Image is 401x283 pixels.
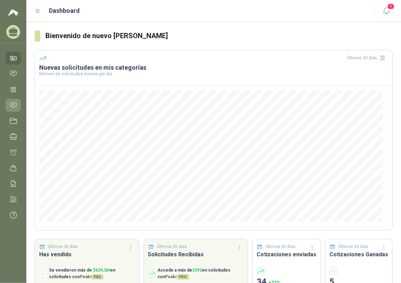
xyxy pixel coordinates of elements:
div: - [330,267,338,275]
div: Últimos 30 días [347,52,388,63]
h3: Cotizaciones enviadas [257,250,316,259]
p: Accede a más de en solicitudes con [158,267,244,280]
span: PRO [92,274,103,280]
button: 1 [380,5,393,17]
span: Peakr [80,274,103,279]
p: Últimos 30 días [157,243,187,250]
h1: Dashboard [49,6,80,16]
p: Se vendieron más de en solicitudes con [49,267,135,280]
p: Número de solicitudes nuevas por día [39,72,388,76]
h3: Cotizaciones Ganadas [330,250,388,259]
span: Peakr [165,274,189,279]
img: Logo peakr [8,8,18,17]
p: Últimos 30 días [339,243,369,250]
span: 2392 [193,268,202,273]
h3: Nuevas solicitudes en mis categorías [39,63,388,72]
div: - [39,269,48,278]
span: 1 [387,3,395,10]
span: PRO [177,274,189,280]
span: $ 629,3M [93,268,110,273]
h3: Solicitudes Recibidas [148,250,244,259]
h3: Bienvenido de nuevo [PERSON_NAME] [46,31,393,41]
p: Últimos 30 días [48,243,78,250]
h3: Has vendido [39,250,135,259]
p: Últimos 30 días [266,243,296,250]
